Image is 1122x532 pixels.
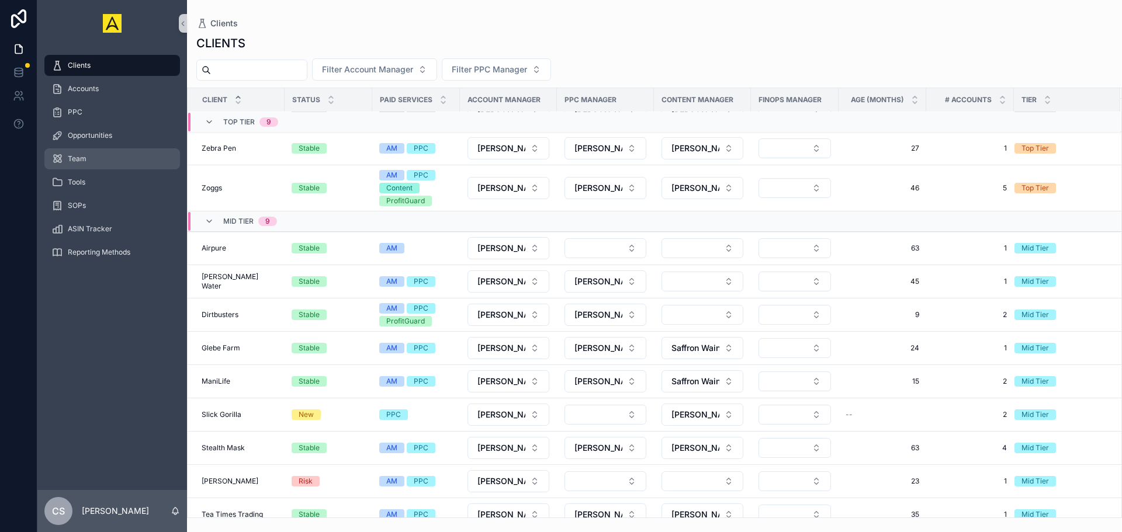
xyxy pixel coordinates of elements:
span: Saffron Wainman [671,375,719,387]
span: 63 [846,443,919,453]
span: Tea Times Trading [202,510,263,519]
span: [PERSON_NAME] [477,142,525,154]
span: # Accounts [945,95,992,105]
div: AM [386,303,397,314]
span: [PERSON_NAME] [574,342,622,354]
button: Select Button [467,437,549,459]
div: ProfitGuard [386,196,425,206]
div: AM [386,509,397,520]
span: [PERSON_NAME] [574,309,622,321]
div: Mid Tier [1021,343,1049,353]
span: Client [202,95,227,105]
button: Select Button [565,471,646,491]
span: Stealth Mask [202,443,245,453]
div: New [299,409,314,420]
span: 1 [933,277,1007,286]
span: Airpure [202,244,226,253]
span: -- [846,410,853,419]
span: [PERSON_NAME] Water [202,272,278,291]
div: AM [386,443,397,453]
button: Select Button [467,304,549,326]
span: Filter Account Manager [322,64,413,75]
div: AM [386,276,397,287]
button: Select Button [759,405,831,425]
button: Select Button [467,470,549,492]
button: Select Button [467,137,549,159]
span: FinOps Manager [759,95,822,105]
div: PPC [414,509,428,520]
span: [PERSON_NAME] [477,242,525,254]
div: Content [386,183,413,193]
button: Select Button [662,471,743,491]
button: Select Button [662,137,743,159]
div: AM [386,243,397,253]
span: 1 [933,144,1007,153]
div: Stable [299,443,320,453]
div: 9 [265,217,270,226]
div: PPC [414,443,428,453]
span: 46 [846,183,919,193]
span: [PERSON_NAME] [477,309,525,321]
span: Zoggs [202,183,222,193]
span: Content Manager [662,95,733,105]
span: CS [52,504,65,518]
div: Mid Tier [1021,409,1049,420]
span: 1 [933,510,1007,519]
span: Accounts [68,84,99,93]
span: Account Manager [467,95,541,105]
div: Stable [299,343,320,353]
span: [PERSON_NAME] [671,142,719,154]
div: AM [386,376,397,387]
a: Clients [44,55,180,76]
button: Select Button [565,238,646,258]
button: Select Button [565,370,646,392]
span: 1 [933,244,1007,253]
div: PPC [414,376,428,387]
span: Dirtbusters [202,310,238,319]
span: Tools [68,178,85,187]
div: Mid Tier [1021,476,1049,486]
button: Select Button [759,272,831,291]
button: Select Button [565,304,646,326]
span: [PERSON_NAME] [477,342,525,354]
div: Mid Tier [1021,243,1049,253]
span: 2 [933,310,1007,319]
span: Saffron Wainman [671,342,719,354]
div: PPC [414,276,428,287]
span: Tier [1021,95,1037,105]
span: 45 [846,277,919,286]
span: [PERSON_NAME] [477,276,525,287]
button: Select Button [467,503,549,526]
button: Select Button [759,338,831,358]
img: App logo [103,14,122,33]
button: Select Button [565,337,646,359]
span: ManiLife [202,377,230,386]
div: Stable [299,143,320,154]
div: PPC [414,170,428,180]
div: ProfitGuard [386,316,425,326]
div: Top Tier [1021,183,1049,193]
div: Mid Tier [1021,443,1049,453]
span: [PERSON_NAME] [477,475,525,487]
div: Top Tier [1021,143,1049,154]
button: Select Button [662,503,743,526]
a: Clients [196,18,238,29]
button: Select Button [662,404,743,426]
div: PPC [414,476,428,486]
button: Select Button [662,272,743,291]
button: Select Button [467,404,549,426]
span: Team [68,154,86,164]
span: [PERSON_NAME] [477,182,525,194]
div: PPC [414,303,428,314]
button: Select Button [312,58,437,81]
button: Select Button [662,238,743,258]
span: PPC Manager [565,95,617,105]
span: PPC [68,107,82,117]
span: 1 [933,343,1007,353]
div: Mid Tier [1021,276,1049,287]
div: Mid Tier [1021,310,1049,320]
span: [PERSON_NAME] [671,182,719,194]
span: Zebra Pen [202,144,236,153]
div: AM [386,170,397,180]
span: Glebe Farm [202,343,240,353]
